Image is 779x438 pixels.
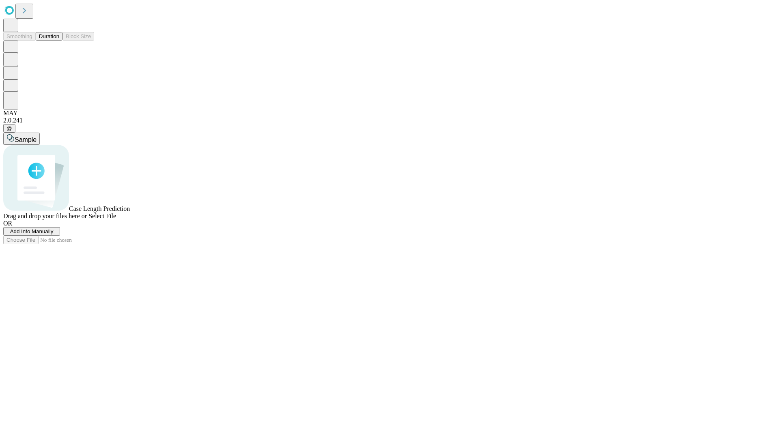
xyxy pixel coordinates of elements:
[3,32,36,41] button: Smoothing
[62,32,94,41] button: Block Size
[3,124,15,133] button: @
[3,117,776,124] div: 2.0.241
[3,220,12,227] span: OR
[69,205,130,212] span: Case Length Prediction
[6,125,12,131] span: @
[15,136,37,143] span: Sample
[36,32,62,41] button: Duration
[3,133,40,145] button: Sample
[10,228,54,234] span: Add Info Manually
[88,213,116,219] span: Select File
[3,227,60,236] button: Add Info Manually
[3,109,776,117] div: MAY
[3,213,87,219] span: Drag and drop your files here or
